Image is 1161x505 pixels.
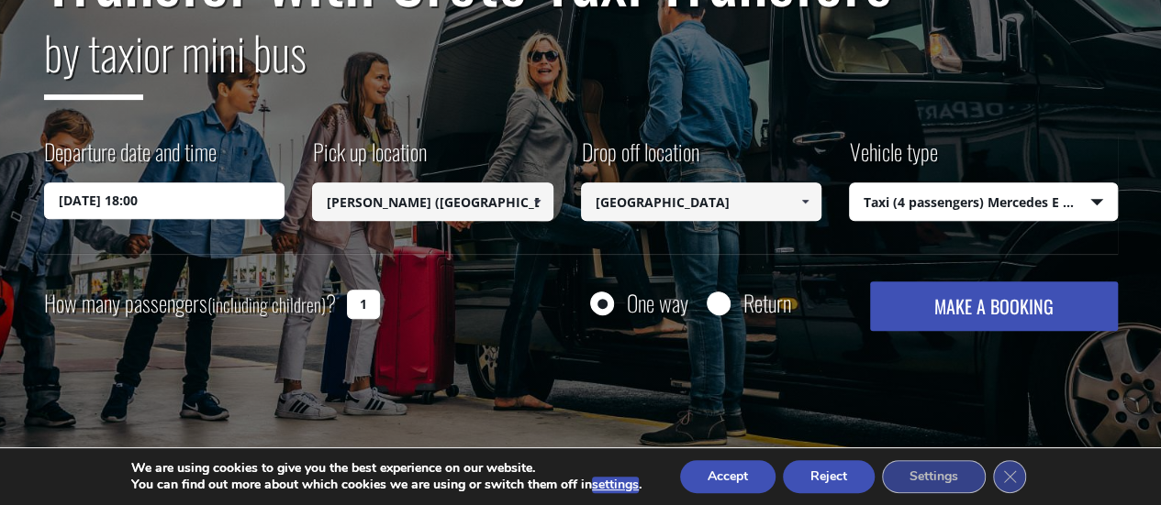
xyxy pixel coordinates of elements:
[592,477,639,493] button: settings
[581,136,699,182] label: Drop off location
[44,281,336,326] label: How many passengers ?
[790,182,821,221] a: Show All Items
[44,136,217,182] label: Departure date and time
[207,291,326,318] small: (including children)
[743,291,791,314] label: Return
[131,460,642,477] p: We are using cookies to give you the best experience on our website.
[870,281,1117,331] button: MAKE A BOOKING
[849,136,938,182] label: Vehicle type
[850,183,1117,222] span: Taxi (4 passengers) Mercedes E Class
[882,460,986,493] button: Settings
[44,17,143,100] span: by taxi
[627,291,688,314] label: One way
[44,15,1118,114] h2: or mini bus
[312,182,553,221] input: Select pickup location
[680,460,776,493] button: Accept
[521,182,552,221] a: Show All Items
[993,460,1026,493] button: Close GDPR Cookie Banner
[312,136,427,182] label: Pick up location
[783,460,875,493] button: Reject
[581,182,822,221] input: Select drop-off location
[131,477,642,493] p: You can find out more about which cookies we are using or switch them off in .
